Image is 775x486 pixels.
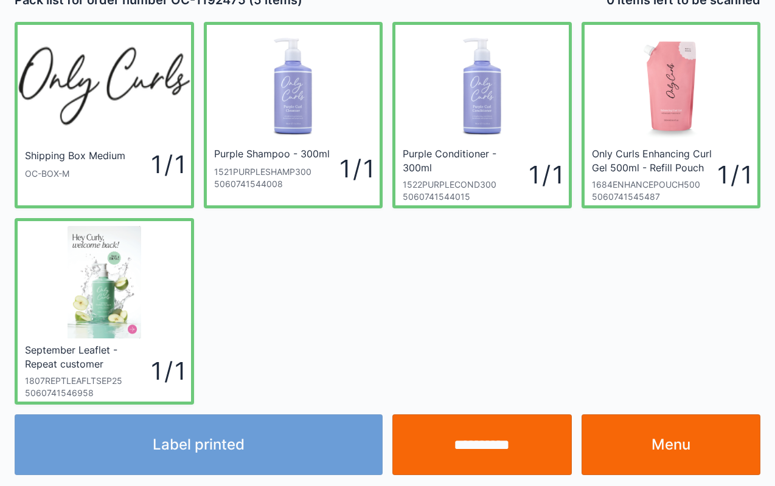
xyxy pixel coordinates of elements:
[403,179,529,191] div: 1522PURPLECOND300
[25,343,148,370] div: September Leaflet - Repeat customer
[15,218,194,405] a: September Leaflet - Repeat customer1807REPTLEAFLTSEP2550607415469581 / 1
[529,157,561,192] div: 1 / 1
[614,30,727,142] img: Refill_Pouch_-_Enhancing_Curl_Gel_front_2048x.jpg
[18,30,191,142] img: oc_200x.webp
[592,179,718,191] div: 1684ENHANCEPOUCH500
[214,147,330,161] div: Purple Shampoo - 300ml
[68,226,141,338] img: repeat-customer-SEPT-25.png
[392,22,572,208] a: Purple Conditioner - 300ml1522PURPLECOND30050607415440151 / 1
[592,147,715,174] div: Only Curls Enhancing Curl Gel 500ml - Refill Pouch
[717,157,750,192] div: 1 / 1
[426,30,538,142] img: OnlyCurlsPurpleConditioner300ml_2048x.jpg
[204,22,383,208] a: Purple Shampoo - 300ml1521PURPLESHAMP30050607415440081 / 1
[214,166,333,178] div: 1521PURPLESHAMP300
[25,168,128,180] div: OC-BOX-M
[582,22,761,208] a: Only Curls Enhancing Curl Gel 500ml - Refill Pouch1684ENHANCEPOUCH50050607415454871 / 1
[15,22,194,208] a: Shipping Box MediumOC-BOX-M1 / 1
[333,151,373,186] div: 1 / 1
[128,147,184,182] div: 1 / 1
[592,191,718,203] div: 5060741545487
[403,191,529,203] div: 5060741544015
[151,354,184,388] div: 1 / 1
[214,178,333,190] div: 5060741544008
[25,149,125,163] div: Shipping Box Medium
[237,30,349,142] img: OnlyCurlsPurpleCleanser300ml_2048x.jpg
[403,147,526,174] div: Purple Conditioner - 300ml
[582,414,761,475] a: Menu
[25,375,151,387] div: 1807REPTLEAFLTSEP25
[25,387,151,399] div: 5060741546958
